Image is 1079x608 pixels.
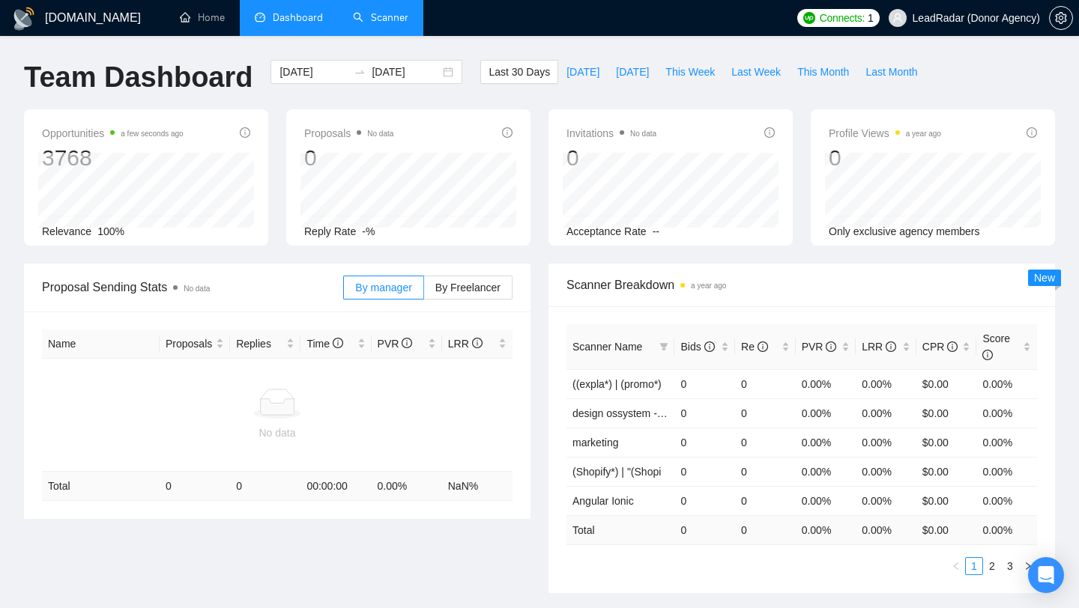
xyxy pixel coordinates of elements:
span: Invitations [566,124,656,142]
td: 0.00% [856,428,916,457]
td: 0.00 % [796,515,856,544]
td: Total [42,472,160,501]
td: $0.00 [916,486,977,515]
span: LRR [862,341,896,353]
time: a year ago [691,282,726,290]
a: (Shopify*) | "(Shopi [572,466,661,478]
span: No data [367,130,393,138]
a: homeHome [180,11,225,24]
td: 0.00% [856,457,916,486]
td: 0.00 % [856,515,916,544]
span: info-circle [240,127,250,138]
span: info-circle [502,127,513,138]
span: By manager [355,282,411,294]
span: dashboard [255,12,265,22]
span: info-circle [947,341,958,352]
td: $0.00 [916,457,977,486]
td: $0.00 [916,398,977,428]
td: 0.00% [976,457,1037,486]
span: PVR [378,338,413,350]
span: [DATE] [566,64,599,80]
button: This Month [789,60,857,84]
div: Open Intercom Messenger [1028,557,1064,593]
li: Next Page [1019,557,1037,575]
span: CPR [922,341,958,353]
li: Previous Page [947,557,965,575]
input: End date [372,64,440,80]
a: 3 [1002,558,1018,574]
span: No data [184,285,210,293]
span: Proposals [166,335,213,352]
span: New [1034,272,1055,284]
td: 0.00% [976,428,1037,457]
img: upwork-logo.png [803,12,815,24]
img: logo [12,7,36,31]
span: right [1024,562,1033,571]
span: info-circle [472,338,483,348]
span: info-circle [826,341,836,352]
span: user [892,13,903,23]
td: 0 [735,398,796,428]
span: This Month [797,64,849,80]
div: No data [48,425,507,441]
td: 0 [674,398,735,428]
td: $0.00 [916,369,977,398]
td: 0 [735,486,796,515]
a: Angular Ionic [572,495,634,507]
td: 0.00% [796,457,856,486]
li: 2 [983,557,1001,575]
span: Last Week [731,64,781,80]
span: Reply Rate [304,225,356,237]
td: 0 [674,428,735,457]
span: 100% [97,225,124,237]
time: a year ago [906,130,941,138]
button: right [1019,557,1037,575]
span: PVR [802,341,837,353]
span: Connects: [820,10,865,26]
span: left [952,562,961,571]
td: 0 [230,472,300,501]
span: Score [982,332,1010,361]
td: 0 [735,369,796,398]
a: setting [1049,12,1073,24]
td: 0.00% [796,398,856,428]
td: 0.00% [796,428,856,457]
span: filter [656,335,671,358]
span: to [354,66,366,78]
td: 0.00% [856,398,916,428]
td: 0.00 % [976,515,1037,544]
input: Start date [279,64,348,80]
td: 0 [160,472,230,501]
span: Bids [680,341,714,353]
span: [DATE] [616,64,649,80]
td: 0 [674,515,735,544]
span: 1 [868,10,874,26]
span: Relevance [42,225,91,237]
td: 0.00% [796,369,856,398]
button: Last Week [723,60,789,84]
td: 0.00% [976,369,1037,398]
td: 0 [674,486,735,515]
span: This Week [665,64,715,80]
td: 0.00% [976,486,1037,515]
li: 3 [1001,557,1019,575]
td: 00:00:00 [300,472,371,501]
button: Last Month [857,60,925,84]
span: Proposal Sending Stats [42,278,343,297]
td: 0 [674,457,735,486]
span: Last Month [865,64,917,80]
a: searchScanner [353,11,408,24]
td: 0 [735,428,796,457]
span: Profile Views [829,124,941,142]
a: marketing [572,437,618,449]
button: [DATE] [558,60,608,84]
button: setting [1049,6,1073,30]
td: 0.00% [796,486,856,515]
span: info-circle [333,338,343,348]
span: Acceptance Rate [566,225,647,237]
div: 0 [829,144,941,172]
span: info-circle [704,341,715,352]
button: Last 30 Days [480,60,558,84]
span: Only exclusive agency members [829,225,980,237]
span: info-circle [758,341,768,352]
